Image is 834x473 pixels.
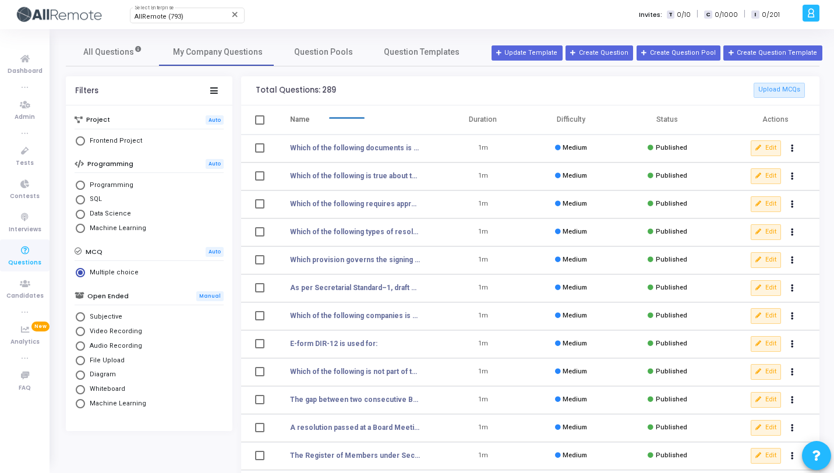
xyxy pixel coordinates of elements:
div: Medium [555,199,587,209]
td: 1m [439,358,527,386]
button: Edit [751,364,781,379]
span: Candidates [6,291,44,301]
span: Whiteboard [85,384,125,394]
button: Actions [784,224,801,241]
span: Published [656,451,687,459]
span: Subjective [85,312,122,322]
button: Create Question Pool [637,45,720,61]
span: Published [656,256,687,263]
span: Published [656,172,687,179]
button: Create Question [566,45,633,61]
td: 1m [439,218,527,246]
div: Medium [555,423,587,433]
a: As per Secretarial Standard–1, draft minutes of a ... [290,283,420,293]
button: Edit [751,168,781,183]
span: Machine Learning [85,224,146,234]
div: Medium [555,395,587,405]
span: Published [656,228,687,235]
span: 0/10 [677,10,691,20]
span: Auto [206,115,224,125]
td: 1m [439,246,527,274]
td: 1m [439,330,527,358]
button: Actions [784,140,801,157]
div: Medium [555,311,587,321]
a: A resolution passed at a Board Meeting can be resc... [290,422,420,433]
a: E-form DIR-12 is used for: [290,338,377,349]
mat-icon: Clear [231,10,240,19]
span: I [751,10,759,19]
button: Edit [751,392,781,407]
span: Question Pools [294,46,353,58]
span: Manual [196,291,224,301]
button: Edit [751,280,781,295]
a: Which of the following requires approval by specia... [290,199,420,209]
span: | [744,8,745,20]
a: Which of the following is true about the appointme... [290,171,420,181]
span: Published [656,144,687,151]
a: Update Template [492,45,563,61]
th: Duration [439,105,527,135]
td: 1m [439,163,527,190]
th: Actions [720,105,819,135]
span: Analytics [10,337,40,347]
div: Medium [555,255,587,265]
button: Actions [784,196,801,213]
span: Published [656,396,687,403]
div: Total Questions: 289 [256,86,336,95]
button: Actions [784,420,801,436]
button: Edit [751,420,781,435]
button: Actions [784,168,801,185]
span: AllRemote (793) [135,13,183,20]
button: Edit [751,224,781,239]
span: Machine Learning [85,399,146,409]
span: Published [656,368,687,375]
span: Dashboard [8,66,43,76]
td: 1m [439,135,527,163]
span: Interviews [9,225,41,235]
span: New [31,322,50,331]
button: Edit [751,308,781,323]
h6: MCQ [86,248,103,256]
div: Medium [555,339,587,349]
button: Actions [784,308,801,324]
div: Medium [555,143,587,153]
td: 1m [439,302,527,330]
a: The Register of Members under Section 88 must be m... [290,450,420,461]
span: T [667,10,674,19]
button: Actions [784,364,801,380]
button: Edit [751,336,781,351]
a: The gap between two consecutive Board meetings sho... [290,394,420,405]
button: Edit [751,140,781,156]
mat-radio-group: Select Library [75,179,224,237]
span: Frontend Project [85,136,142,146]
th: Status [615,105,720,135]
span: Published [656,340,687,347]
span: Published [656,423,687,431]
a: Which of the following documents is not required t... [290,143,420,153]
td: 1m [439,274,527,302]
div: Medium [555,227,587,237]
span: Published [656,312,687,319]
button: Create Question Template [723,45,822,61]
span: | [697,8,698,20]
span: Tests [16,158,34,168]
span: Video Recording [85,327,142,337]
a: Which of the following types of resolutions must b... [290,227,420,237]
button: Actions [784,392,801,408]
th: Difficulty [527,105,615,135]
span: Programming [85,181,133,190]
span: C [704,10,712,19]
span: Data Science [85,209,131,219]
span: Auto [206,247,224,257]
span: Admin [15,112,35,122]
div: Medium [555,283,587,293]
span: 0/1000 [715,10,738,20]
span: Contests [10,192,40,202]
div: Medium [555,171,587,181]
span: File Upload [85,356,125,366]
img: logo [15,3,102,26]
td: 1m [439,190,527,218]
span: Audio Recording [85,341,142,351]
a: Which provision governs the signing of minutes of ... [290,255,420,265]
th: Name [276,105,439,135]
